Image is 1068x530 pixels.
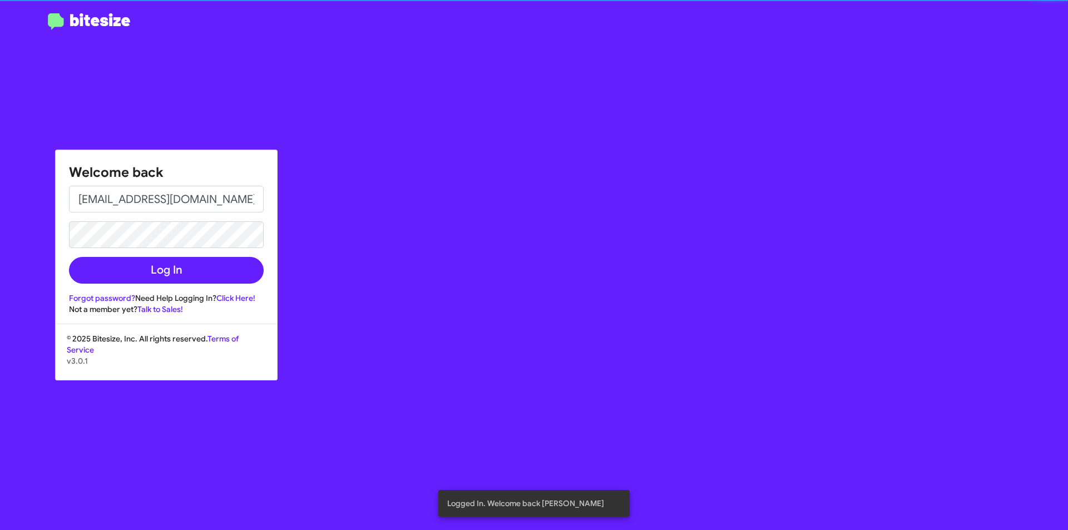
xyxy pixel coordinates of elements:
[67,355,266,366] p: v3.0.1
[137,304,183,314] a: Talk to Sales!
[69,257,264,284] button: Log In
[69,164,264,181] h1: Welcome back
[69,186,264,212] input: Email address
[447,498,604,509] span: Logged In. Welcome back [PERSON_NAME]
[69,293,135,303] a: Forgot password?
[69,304,264,315] div: Not a member yet?
[69,293,264,304] div: Need Help Logging In?
[56,333,277,380] div: © 2025 Bitesize, Inc. All rights reserved.
[216,293,255,303] a: Click Here!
